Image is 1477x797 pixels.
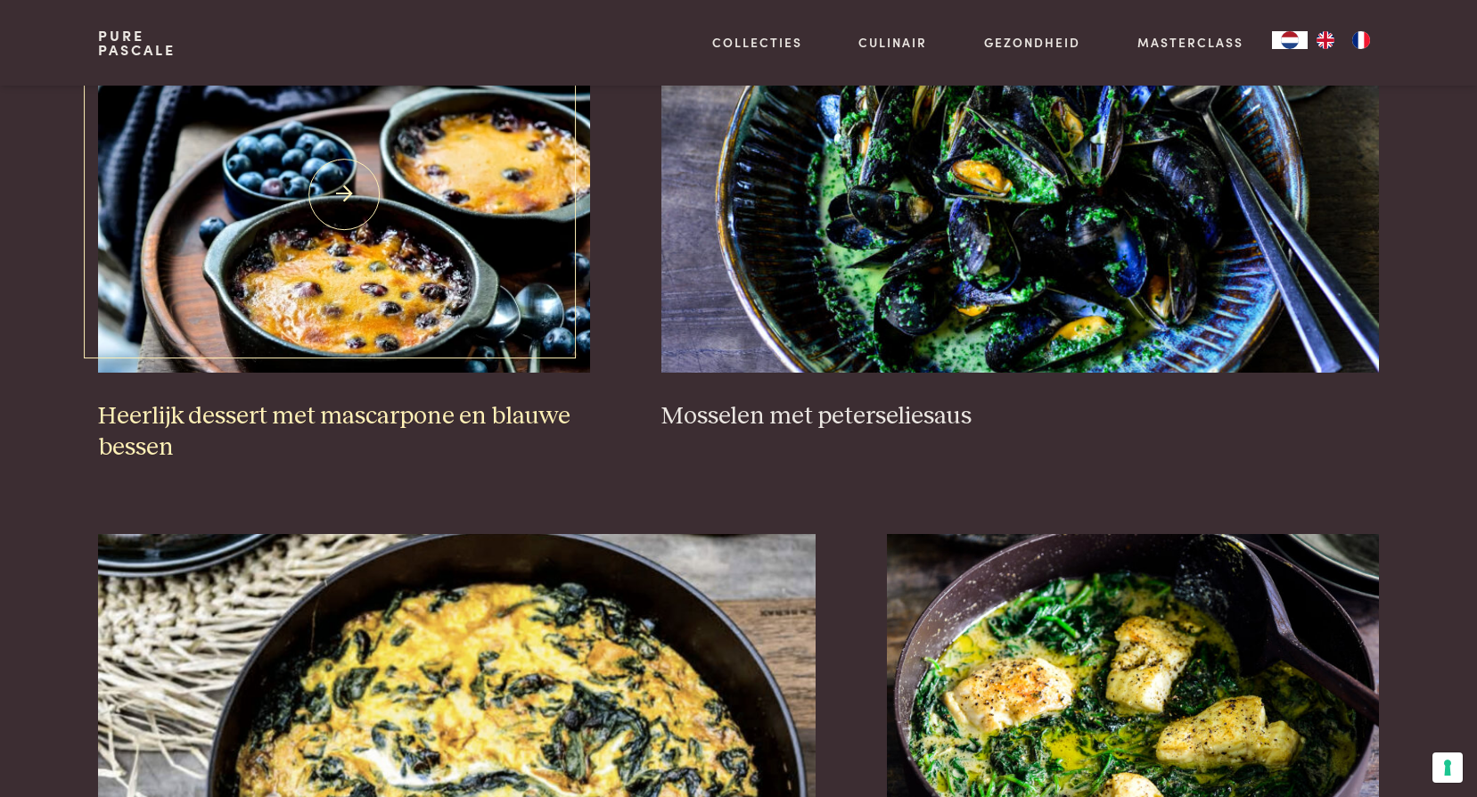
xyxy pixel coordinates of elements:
[858,33,927,52] a: Culinair
[1272,31,1379,49] aside: Language selected: Nederlands
[984,33,1080,52] a: Gezondheid
[1308,31,1343,49] a: EN
[98,16,590,463] a: Heerlijk dessert met mascarpone en blauwe bessen Heerlijk dessert met mascarpone en blauwe bessen
[98,29,176,57] a: PurePascale
[661,401,1379,432] h3: Mosselen met peterseliesaus
[98,401,590,463] h3: Heerlijk dessert met mascarpone en blauwe bessen
[1272,31,1308,49] a: NL
[98,16,590,373] img: Heerlijk dessert met mascarpone en blauwe bessen
[712,33,802,52] a: Collecties
[1343,31,1379,49] a: FR
[661,16,1379,431] a: Mosselen met peterseliesaus Mosselen met peterseliesaus
[1432,752,1463,783] button: Uw voorkeuren voor toestemming voor trackingtechnologieën
[1308,31,1379,49] ul: Language list
[661,16,1379,373] img: Mosselen met peterseliesaus
[1137,33,1243,52] a: Masterclass
[1272,31,1308,49] div: Language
